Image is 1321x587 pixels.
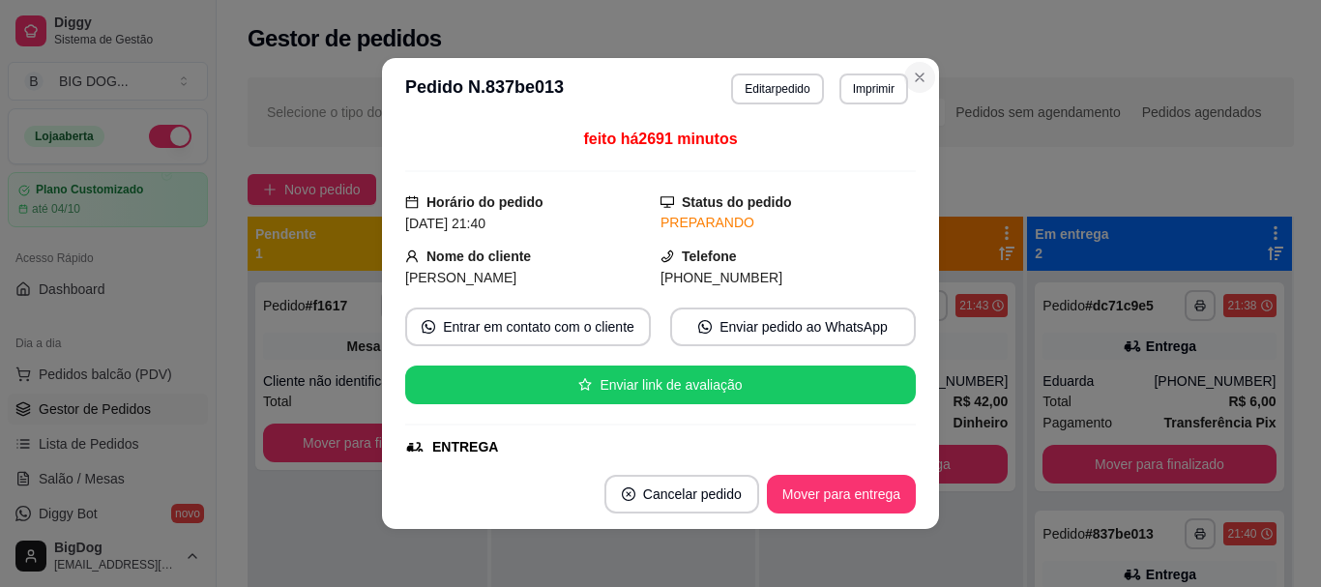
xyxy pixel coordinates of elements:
strong: Horário do pedido [426,194,543,210]
strong: Status do pedido [682,194,792,210]
span: phone [660,249,674,263]
button: Mover para entrega [767,475,916,514]
button: whats-appEntrar em contato com o cliente [405,308,651,346]
strong: Nome do cliente [426,249,531,264]
button: Imprimir [839,73,908,104]
span: user [405,249,419,263]
span: close-circle [622,487,635,501]
button: Editarpedido [731,73,823,104]
span: calendar [405,195,419,209]
span: whats-app [698,320,712,334]
div: PREPARANDO [660,213,916,233]
button: starEnviar link de avaliação [405,366,916,404]
span: [PHONE_NUMBER] [660,270,782,285]
span: feito há 2691 minutos [583,131,737,147]
h3: Pedido N. 837be013 [405,73,564,104]
strong: Telefone [682,249,737,264]
span: [PERSON_NAME] [405,270,516,285]
button: close-circleCancelar pedido [604,475,759,514]
span: whats-app [422,320,435,334]
span: desktop [660,195,674,209]
span: star [578,378,592,392]
div: ENTREGA [432,437,498,457]
button: whats-appEnviar pedido ao WhatsApp [670,308,916,346]
button: Close [904,62,935,93]
span: [DATE] 21:40 [405,216,485,231]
